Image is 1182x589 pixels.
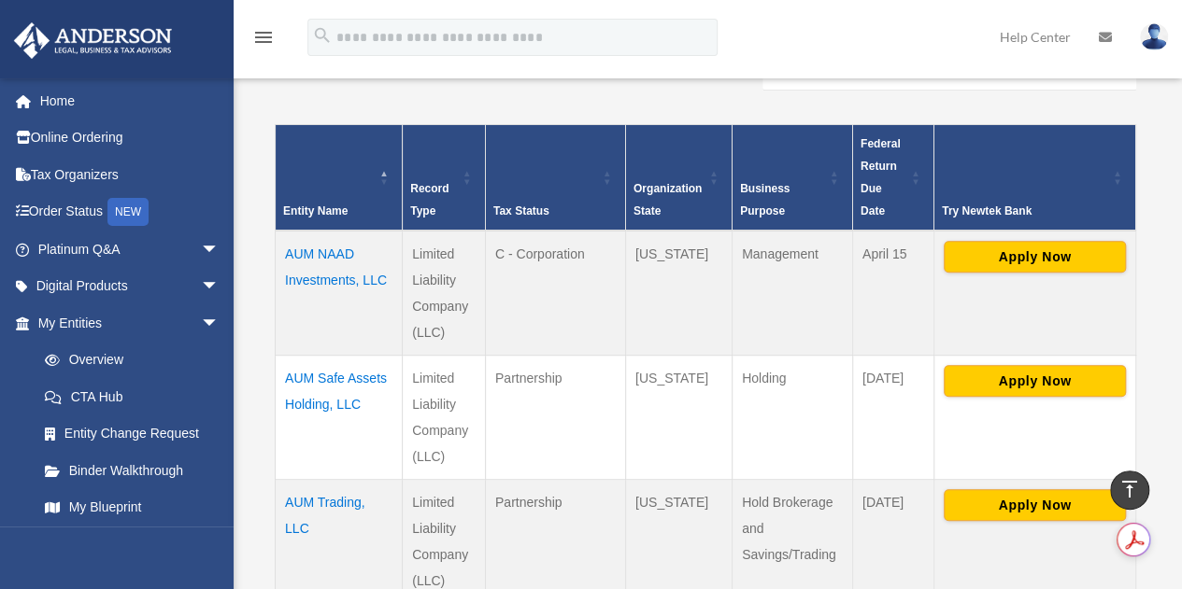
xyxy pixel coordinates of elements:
[485,231,625,356] td: C - Corporation
[410,182,449,217] span: Record Type
[732,355,852,479] td: Holding
[732,124,852,231] th: Business Purpose: Activate to sort
[485,124,625,231] th: Tax Status: Activate to sort
[933,124,1135,231] th: Try Newtek Bank : Activate to sort
[852,231,933,356] td: April 15
[942,200,1107,222] div: Try Newtek Bank
[403,355,486,479] td: Limited Liability Company (LLC)
[634,182,702,217] span: Organization State
[852,124,933,231] th: Federal Return Due Date: Activate to sort
[201,304,238,343] span: arrow_drop_down
[13,268,248,305] a: Digital Productsarrow_drop_down
[26,415,238,453] a: Entity Change Request
[732,231,852,356] td: Management
[485,355,625,479] td: Partnership
[201,268,238,306] span: arrow_drop_down
[26,452,238,489] a: Binder Walkthrough
[8,22,178,59] img: Anderson Advisors Platinum Portal
[403,231,486,356] td: Limited Liability Company (LLC)
[625,231,732,356] td: [US_STATE]
[944,365,1126,397] button: Apply Now
[13,82,248,119] a: Home
[276,355,403,479] td: AUM Safe Assets Holding, LLC
[493,204,549,217] span: Tax Status
[201,231,238,269] span: arrow_drop_down
[26,489,238,526] a: My Blueprint
[26,526,238,563] a: Tax Due Dates
[13,119,248,157] a: Online Ordering
[944,241,1126,273] button: Apply Now
[276,231,403,356] td: AUM NAAD Investments, LLC
[312,25,333,46] i: search
[852,355,933,479] td: [DATE]
[625,355,732,479] td: [US_STATE]
[1140,23,1168,50] img: User Pic
[13,231,248,268] a: Platinum Q&Aarrow_drop_down
[861,137,901,217] span: Federal Return Due Date
[26,342,229,379] a: Overview
[276,124,403,231] th: Entity Name: Activate to invert sorting
[403,124,486,231] th: Record Type: Activate to sort
[740,182,790,217] span: Business Purpose
[252,26,275,49] i: menu
[13,193,248,231] a: Order StatusNEW
[1110,470,1149,510] a: vertical_align_top
[252,33,275,49] a: menu
[625,124,732,231] th: Organization State: Activate to sort
[283,204,348,217] span: Entity Name
[107,198,149,226] div: NEW
[13,156,248,193] a: Tax Organizers
[26,378,238,415] a: CTA Hub
[13,304,238,342] a: My Entitiesarrow_drop_down
[944,489,1126,521] button: Apply Now
[1118,478,1141,500] i: vertical_align_top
